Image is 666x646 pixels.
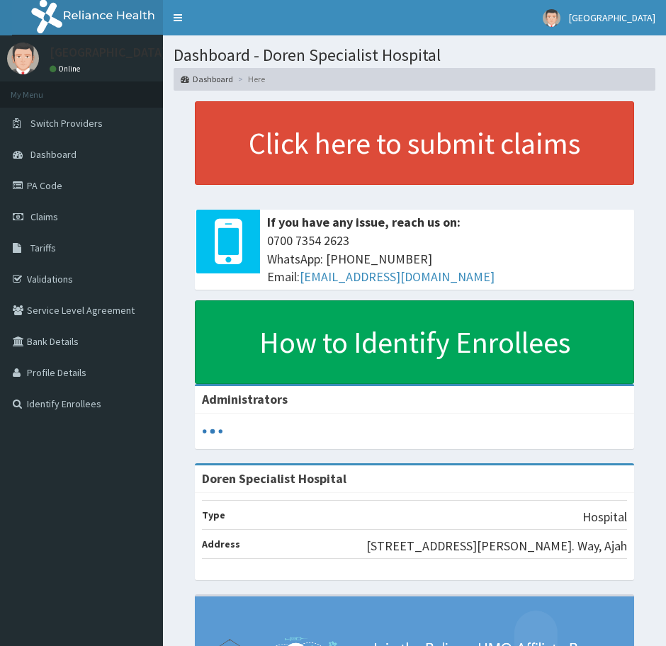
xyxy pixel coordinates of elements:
[202,470,346,487] strong: Doren Specialist Hospital
[50,46,166,59] p: [GEOGRAPHIC_DATA]
[50,64,84,74] a: Online
[300,268,495,285] a: [EMAIL_ADDRESS][DOMAIN_NAME]
[30,117,103,130] span: Switch Providers
[174,46,655,64] h1: Dashboard - Doren Specialist Hospital
[30,242,56,254] span: Tariffs
[267,232,627,286] span: 0700 7354 2623 WhatsApp: [PHONE_NUMBER] Email:
[202,538,240,550] b: Address
[30,148,77,161] span: Dashboard
[30,210,58,223] span: Claims
[202,391,288,407] b: Administrators
[7,42,39,74] img: User Image
[582,508,627,526] p: Hospital
[235,73,265,85] li: Here
[569,11,655,24] span: [GEOGRAPHIC_DATA]
[181,73,233,85] a: Dashboard
[543,9,560,27] img: User Image
[202,421,223,442] svg: audio-loading
[366,537,627,555] p: [STREET_ADDRESS][PERSON_NAME]. Way, Ajah
[195,300,634,384] a: How to Identify Enrollees
[267,214,461,230] b: If you have any issue, reach us on:
[195,101,634,185] a: Click here to submit claims
[202,509,225,521] b: Type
